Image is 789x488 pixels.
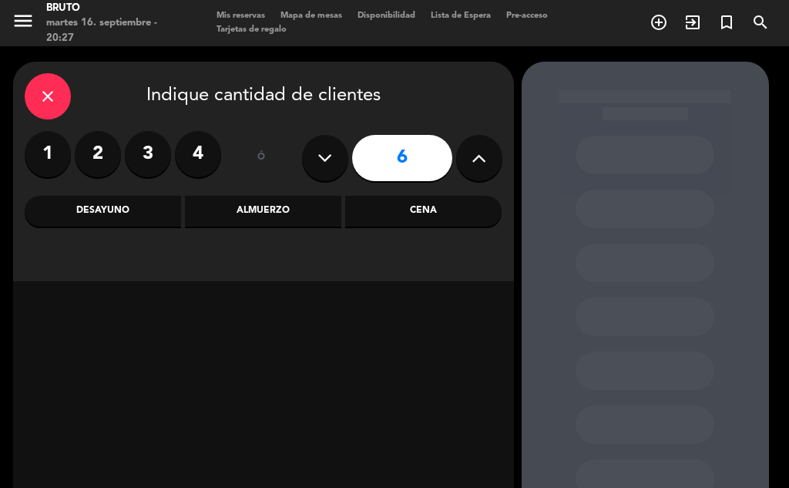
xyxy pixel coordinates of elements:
[75,131,121,177] label: 2
[25,73,502,119] div: Indique cantidad de clientes
[273,12,350,20] span: Mapa de mesas
[46,1,186,16] div: Bruto
[350,12,423,20] span: Disponibilidad
[46,15,186,45] div: martes 16. septiembre - 20:27
[25,196,181,227] div: Desayuno
[175,131,221,177] label: 4
[345,196,502,227] div: Cena
[423,12,499,20] span: Lista de Espera
[209,12,273,20] span: Mis reservas
[650,13,668,32] i: add_circle_outline
[39,87,57,106] i: close
[717,13,736,32] i: turned_in_not
[499,12,556,20] span: Pre-acceso
[185,196,341,227] div: Almuerzo
[683,13,702,32] i: exit_to_app
[751,13,770,32] i: search
[237,131,287,185] div: ó
[12,9,35,38] button: menu
[125,131,171,177] label: 3
[209,25,294,34] span: Tarjetas de regalo
[25,131,71,177] label: 1
[12,9,35,32] i: menu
